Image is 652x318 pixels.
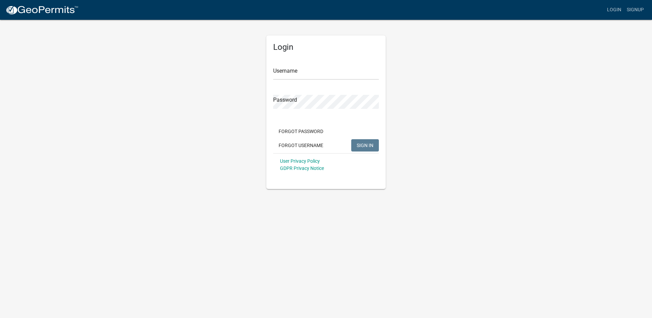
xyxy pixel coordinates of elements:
span: SIGN IN [357,142,373,148]
button: SIGN IN [351,139,379,151]
a: Signup [624,3,647,16]
h5: Login [273,42,379,52]
button: Forgot Username [273,139,329,151]
a: GDPR Privacy Notice [280,165,324,171]
a: Login [604,3,624,16]
a: User Privacy Policy [280,158,320,164]
button: Forgot Password [273,125,329,138]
